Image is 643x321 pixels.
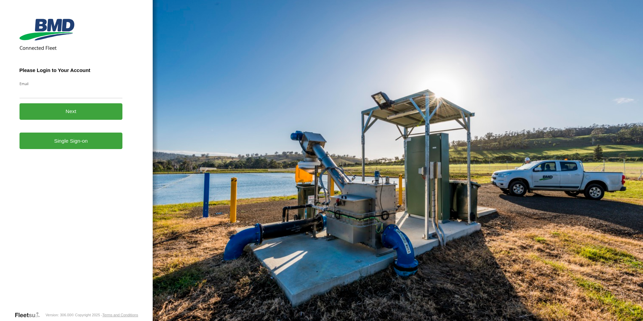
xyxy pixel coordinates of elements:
div: Version: 306.00 [45,313,71,317]
label: Email [20,81,123,86]
a: Terms and Conditions [102,313,138,317]
a: Single Sign-on [20,133,123,149]
h3: Please Login to Your Account [20,67,123,73]
a: Visit our Website [14,312,45,318]
h2: Connected Fleet [20,44,123,51]
div: © Copyright 2025 - [71,313,138,317]
img: BMD [20,19,74,40]
button: Next [20,103,123,120]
